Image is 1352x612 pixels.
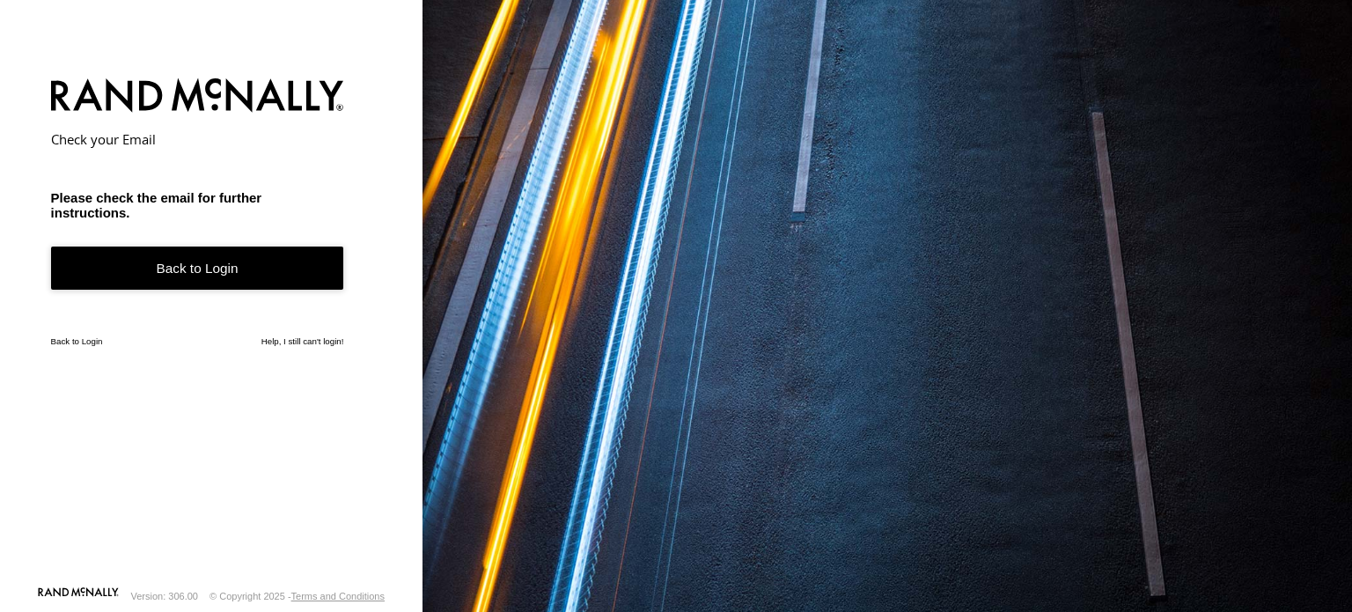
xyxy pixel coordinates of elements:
[131,591,198,601] div: Version: 306.00
[51,130,344,148] h2: Check your Email
[291,591,385,601] a: Terms and Conditions
[51,247,344,290] a: Back to Login
[209,591,385,601] div: © Copyright 2025 -
[51,190,344,220] h3: Please check the email for further instructions.
[51,75,344,120] img: Rand McNally
[261,336,344,346] a: Help, I still can't login!
[51,336,103,346] a: Back to Login
[38,587,119,605] a: Visit our Website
